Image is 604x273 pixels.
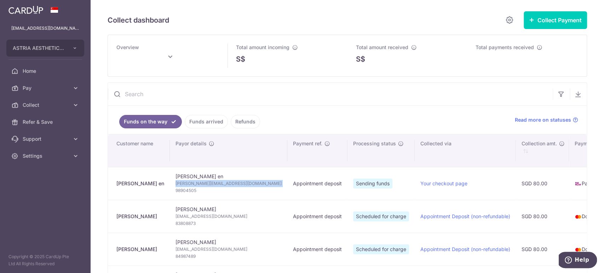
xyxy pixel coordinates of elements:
[516,200,569,233] td: SGD 80.00
[287,167,347,200] td: Appointment deposit
[185,115,228,128] a: Funds arrived
[16,5,30,11] span: Help
[516,134,569,167] th: Collection amt. : activate to sort column ascending
[116,213,164,220] div: [PERSON_NAME]
[353,140,396,147] span: Processing status
[575,180,582,187] img: paynow-md-4fe65508ce96feda548756c5ee0e473c78d4820b8ea51387c6e4ad89e58a5e61.png
[23,152,69,159] span: Settings
[353,211,409,221] span: Scheduled for charge
[6,40,84,57] button: ASTRIA AESTHETICS PTE. LTD.
[119,115,182,128] a: Funds on the way
[23,135,69,143] span: Support
[13,45,65,52] span: ASTRIA AESTHETICS PTE. LTD.
[524,11,587,29] button: Collect Payment
[236,44,289,50] span: Total amount incoming
[356,44,408,50] span: Total amount received
[353,179,392,188] span: Sending funds
[575,213,582,220] img: mastercard-sm-87a3fd1e0bddd137fecb07648320f44c262e2538e7db6024463105ddbc961eb2.png
[356,54,365,64] span: S$
[116,180,164,187] div: [PERSON_NAME] en
[522,140,557,147] span: Collection amt.
[170,134,287,167] th: Payor details
[23,68,69,75] span: Home
[415,134,516,167] th: Collected via
[176,180,282,187] span: [PERSON_NAME][EMAIL_ADDRESS][DOMAIN_NAME]
[293,140,322,147] span: Payment ref.
[231,115,260,128] a: Refunds
[176,253,282,260] span: 84987489
[516,167,569,200] td: SGD 80.00
[11,25,79,32] p: [EMAIL_ADDRESS][DOMAIN_NAME]
[559,252,597,269] iframe: Opens a widget where you can find more information
[287,233,347,266] td: Appointment deposit
[575,246,582,253] img: mastercard-sm-87a3fd1e0bddd137fecb07648320f44c262e2538e7db6024463105ddbc961eb2.png
[347,134,415,167] th: Processing status
[515,116,578,123] a: Read more on statuses
[287,134,347,167] th: Payment ref.
[236,54,245,64] span: S$
[176,187,282,194] span: 98904505
[420,180,467,186] a: Your checkout page
[170,200,287,233] td: [PERSON_NAME]
[108,14,169,26] h5: Collect dashboard
[116,246,164,253] div: [PERSON_NAME]
[176,140,207,147] span: Payor details
[8,6,43,14] img: CardUp
[170,167,287,200] td: [PERSON_NAME] en
[516,233,569,266] td: SGD 80.00
[353,244,409,254] span: Scheduled for charge
[176,220,282,227] span: 83808873
[23,85,69,92] span: Pay
[515,116,571,123] span: Read more on statuses
[108,134,170,167] th: Customer name
[420,213,510,219] a: Appointment Deposit (non-refundable)
[170,233,287,266] td: [PERSON_NAME]
[476,44,534,50] span: Total payments received
[108,83,553,105] input: Search
[176,246,282,253] span: [EMAIL_ADDRESS][DOMAIN_NAME]
[420,246,510,252] a: Appointment Deposit (non-refundable)
[116,44,139,50] span: Overview
[23,118,69,126] span: Refer & Save
[287,200,347,233] td: Appointment deposit
[23,101,69,109] span: Collect
[176,213,282,220] span: [EMAIL_ADDRESS][DOMAIN_NAME]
